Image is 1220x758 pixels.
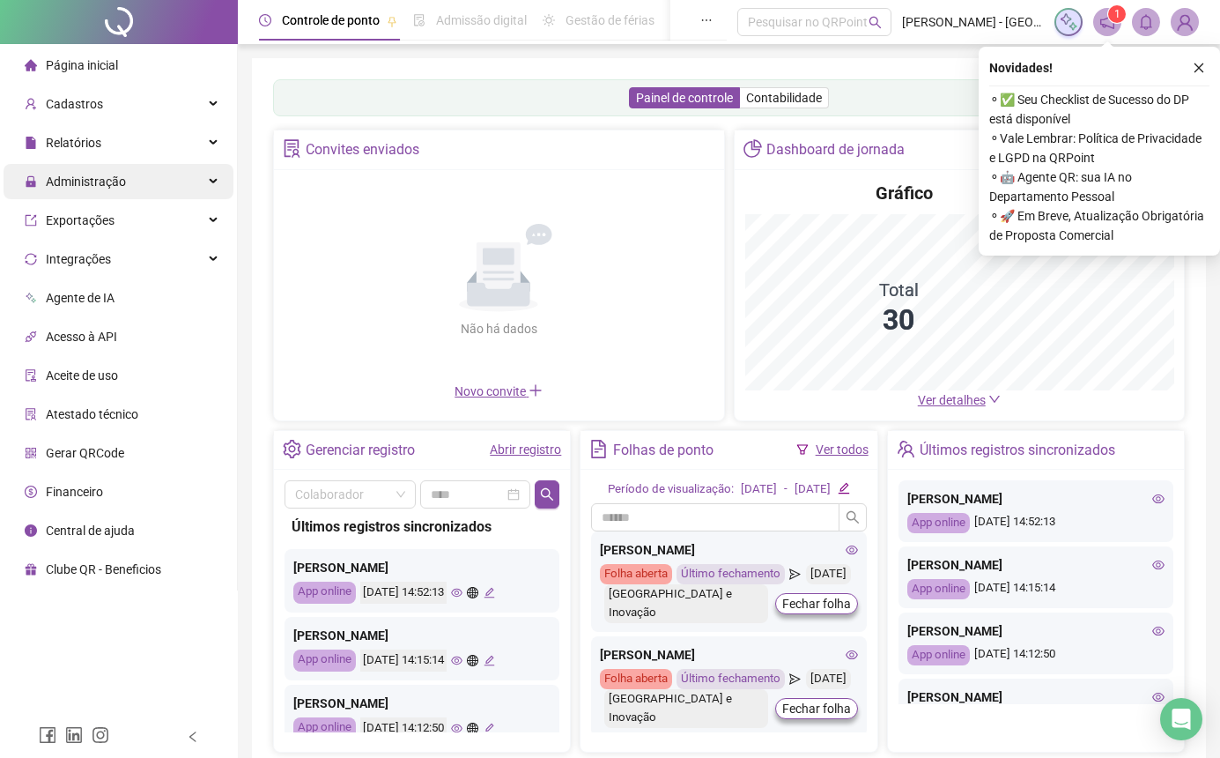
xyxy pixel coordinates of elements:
[25,447,37,459] span: qrcode
[604,584,767,623] div: [GEOGRAPHIC_DATA] e Inovação
[876,181,933,205] h4: Gráfico
[604,689,767,728] div: [GEOGRAPHIC_DATA] e Inovação
[283,139,301,158] span: solution
[918,393,986,407] span: Ver detalhes
[46,446,124,460] span: Gerar QRCode
[490,442,561,457] a: Abrir registro
[907,513,1165,533] div: [DATE] 14:52:13
[543,14,555,26] span: sun
[789,669,801,689] span: send
[467,587,478,598] span: global
[293,582,356,604] div: App online
[1160,698,1202,740] div: Open Intercom Messenger
[293,717,356,739] div: App online
[600,669,672,689] div: Folha aberta
[282,13,380,27] span: Controle de ponto
[775,593,858,614] button: Fechar folha
[451,655,462,666] span: eye
[360,650,447,672] div: [DATE] 14:15:14
[360,717,447,739] div: [DATE] 14:12:50
[25,59,37,71] span: home
[784,480,787,499] div: -
[293,694,551,713] div: [PERSON_NAME]
[897,440,915,458] span: team
[413,14,425,26] span: file-done
[25,524,37,537] span: info-circle
[1152,493,1165,505] span: eye
[846,510,860,524] span: search
[1152,691,1165,703] span: eye
[869,16,882,29] span: search
[46,97,103,111] span: Cadastros
[187,731,199,743] span: left
[918,393,1001,407] a: Ver detalhes down
[743,139,762,158] span: pie-chart
[700,14,713,26] span: ellipsis
[540,487,554,502] span: search
[484,587,495,598] span: edit
[25,175,37,188] span: lock
[600,564,672,584] div: Folha aberta
[566,13,654,27] span: Gestão de férias
[25,137,37,149] span: file
[293,650,356,672] div: App online
[782,594,851,613] span: Fechar folha
[989,167,1209,206] span: ⚬ 🤖 Agente QR: sua IA no Departamento Pessoal
[1152,559,1165,571] span: eye
[92,726,109,744] span: instagram
[600,540,857,560] div: [PERSON_NAME]
[25,408,37,420] span: solution
[589,440,608,458] span: file-text
[46,368,118,383] span: Aceite de uso
[600,645,857,665] div: [PERSON_NAME]
[283,440,301,458] span: setting
[387,16,397,26] span: pushpin
[25,214,37,227] span: export
[989,129,1209,167] span: ⚬ Vale Lembrar: Política de Privacidade e LGPD na QRPoint
[608,480,734,499] div: Período de visualização:
[1099,14,1115,30] span: notification
[529,383,543,398] span: plus
[46,330,117,344] span: Acesso à API
[65,726,83,744] span: linkedin
[25,563,37,576] span: gift
[907,555,1165,575] div: [PERSON_NAME]
[1114,8,1120,20] span: 1
[677,669,785,689] div: Último fechamento
[39,726,56,744] span: facebook
[989,90,1209,129] span: ⚬ ✅ Seu Checklist de Sucesso do DP está disponível
[782,699,851,718] span: Fechar folha
[746,91,822,105] span: Contabilidade
[25,486,37,498] span: dollar
[293,558,551,577] div: [PERSON_NAME]
[46,213,115,227] span: Exportações
[46,407,138,421] span: Atestado técnico
[46,252,111,266] span: Integrações
[907,489,1165,509] div: [PERSON_NAME]
[484,655,495,666] span: edit
[46,485,103,499] span: Financeiro
[25,253,37,265] span: sync
[418,319,580,338] div: Não há dados
[920,435,1115,465] div: Últimos registros sincronizados
[907,579,1165,599] div: [DATE] 14:15:14
[46,562,161,576] span: Clube QR - Beneficios
[451,587,462,598] span: eye
[436,13,527,27] span: Admissão digital
[907,621,1165,641] div: [PERSON_NAME]
[846,544,858,556] span: eye
[907,645,970,665] div: App online
[293,626,551,645] div: [PERSON_NAME]
[467,723,478,734] span: global
[988,393,1001,405] span: down
[741,480,777,499] div: [DATE]
[775,698,858,719] button: Fechar folha
[455,384,543,398] span: Novo convite
[789,564,801,584] span: send
[907,645,1165,665] div: [DATE] 14:12:50
[46,291,115,305] span: Agente de IA
[46,175,126,189] span: Administração
[1108,5,1126,23] sup: 1
[838,482,849,494] span: edit
[907,687,1165,707] div: [PERSON_NAME]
